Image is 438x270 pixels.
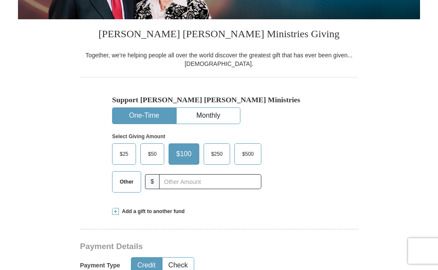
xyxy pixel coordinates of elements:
button: One-Time [112,108,176,124]
span: Add a gift to another fund [119,208,185,216]
span: $50 [144,148,161,161]
span: $ [145,175,160,190]
input: Other Amount [159,175,261,190]
div: Together, we're helping people all over the world discover the greatest gift that has ever been g... [80,51,358,68]
span: $100 [172,148,196,161]
span: $250 [207,148,227,161]
h5: Payment Type [80,262,120,270]
span: $25 [115,148,133,161]
h3: Payment Details [80,242,298,252]
h3: [PERSON_NAME] [PERSON_NAME] Ministries Giving [80,20,358,51]
button: Monthly [177,108,240,124]
span: $500 [238,148,258,161]
strong: Select Giving Amount [112,134,165,140]
h5: Support [PERSON_NAME] [PERSON_NAME] Ministries [112,96,326,105]
span: Other [115,176,138,189]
